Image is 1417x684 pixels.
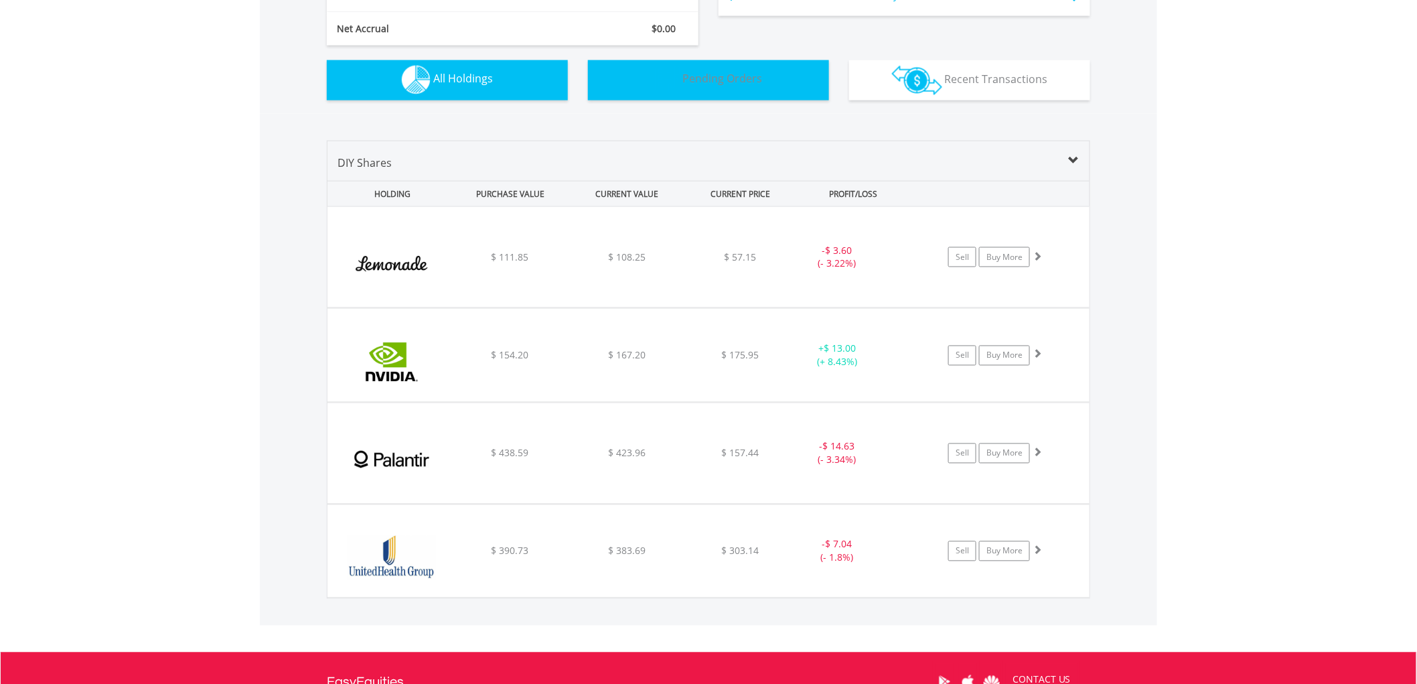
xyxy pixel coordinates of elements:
span: $ 167.20 [608,349,646,362]
span: $ 423.96 [608,447,646,460]
span: $ 13.00 [824,342,856,355]
img: EQU.US.NVDA.png [334,326,449,398]
a: Sell [948,443,976,464]
a: Buy More [979,346,1030,366]
span: $ 390.73 [491,545,528,557]
img: EQU.US.PLTR.png [334,420,449,500]
div: - (- 1.8%) [787,538,888,565]
a: Sell [948,541,976,561]
span: DIY Shares [338,155,392,170]
button: Pending Orders [588,60,829,100]
span: Recent Transactions [945,72,1048,86]
a: Buy More [979,443,1030,464]
span: Pending Orders [683,72,763,86]
img: transactions-zar-wht.png [892,66,942,95]
div: - (- 3.34%) [787,440,888,467]
a: Sell [948,247,976,267]
div: HOLDING [328,182,450,206]
span: $ 111.85 [491,251,528,263]
span: $ 438.59 [491,447,528,460]
span: $ 383.69 [608,545,646,557]
img: EQU.US.UNH.png [334,522,449,594]
div: + (+ 8.43%) [787,342,888,369]
span: $ 303.14 [722,545,759,557]
div: PURCHASE VALUE [453,182,567,206]
img: holdings-wht.png [402,66,431,94]
button: All Holdings [327,60,568,100]
span: $ 3.60 [826,244,852,257]
span: $ 57.15 [725,251,757,263]
span: $ 14.63 [823,440,855,453]
span: $ 157.44 [722,447,759,460]
button: Recent Transactions [849,60,1090,100]
span: $ 175.95 [722,349,759,362]
div: Net Accrual [327,22,544,36]
span: $ 7.04 [826,538,852,551]
a: Sell [948,346,976,366]
div: CURRENT PRICE [687,182,794,206]
div: - (- 3.22%) [787,244,888,271]
img: pending_instructions-wht.png [655,66,680,94]
span: $ 108.25 [608,251,646,263]
span: $0.00 [652,22,676,35]
div: PROFIT/LOSS [796,182,911,206]
a: Buy More [979,541,1030,561]
img: EQU.US.LMND.png [334,224,449,304]
div: CURRENT VALUE [570,182,684,206]
span: All Holdings [433,72,493,86]
a: Buy More [979,247,1030,267]
span: $ 154.20 [491,349,528,362]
